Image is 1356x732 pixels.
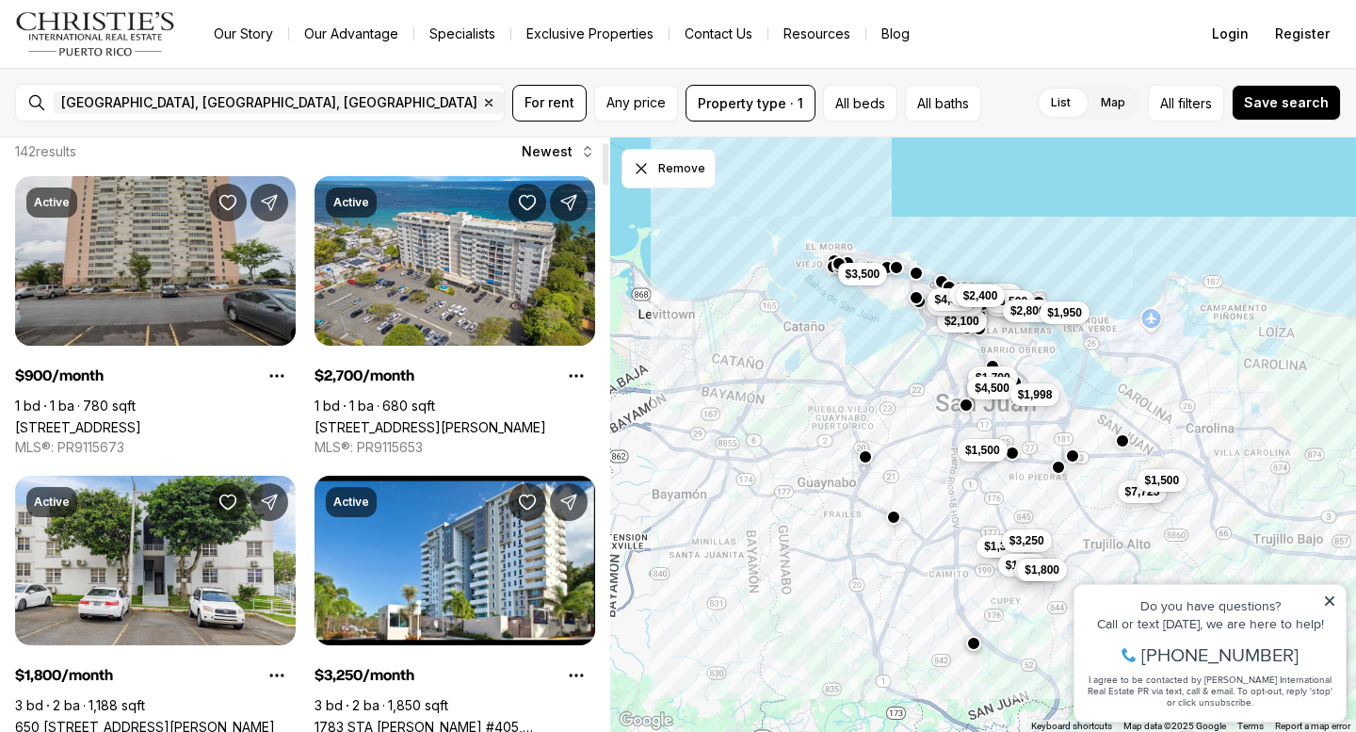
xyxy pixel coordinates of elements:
button: Property options [258,657,296,694]
p: Active [333,495,369,510]
span: Newest [522,144,573,159]
a: Blog [866,21,925,47]
button: Any price [594,85,678,122]
img: logo [15,11,176,57]
span: $2,800 [1010,303,1045,318]
button: $2,400 [956,285,1006,307]
button: Share Property [550,483,588,521]
button: For rent [512,85,587,122]
button: $2,100 [937,310,987,333]
a: Specialists [414,21,510,47]
button: $1,998 [1010,383,1060,406]
span: $1,700 [976,370,1010,385]
span: filters [1178,93,1212,113]
button: All beds [823,85,897,122]
button: Allfilters [1148,85,1224,122]
button: $1,700 [968,366,1018,389]
a: 1 CALLE 11 #803, CUPEY PR, 00926 [15,419,141,435]
a: Exclusive Properties [511,21,669,47]
div: Do you have questions? [20,42,272,56]
button: Property options [557,657,595,694]
span: $1,850 [1006,558,1041,573]
button: All baths [905,85,981,122]
span: $3,500 [846,267,880,282]
a: Our Story [199,21,288,47]
span: $4,500 [935,292,970,307]
p: Active [333,195,369,210]
p: 142 results [15,144,76,159]
button: $1,950 [1040,301,1090,324]
button: $1,500 [958,439,1008,462]
button: Save Property: 1 CALLE 11 #803 [209,184,247,221]
button: Property options [258,357,296,395]
span: All [1160,93,1174,113]
span: $4,500 [975,381,1009,396]
span: $1,350 [984,539,1019,554]
div: Call or text [DATE], we are here to help! [20,60,272,73]
span: $1,998 [1018,387,1053,402]
span: $6,500 [993,294,1027,309]
button: Dismiss drawing [621,149,716,188]
span: $3,250 [1009,533,1044,548]
span: [GEOGRAPHIC_DATA], [GEOGRAPHIC_DATA], [GEOGRAPHIC_DATA] [61,95,477,110]
button: $6,500 [985,290,1035,313]
span: Login [1212,26,1249,41]
button: $1,800 [1017,559,1067,581]
button: $4,500 [928,288,977,311]
button: $2,400 [949,284,999,306]
span: [PHONE_NUMBER] [77,89,234,107]
button: $4,500 [967,377,1017,399]
label: List [1036,86,1086,120]
button: Save search [1232,85,1341,121]
button: $1,850 [998,554,1048,577]
span: Any price [606,95,666,110]
span: I agree to be contacted by [PERSON_NAME] International Real Estate PR via text, call & email. To ... [24,116,268,152]
span: $15,000 [974,287,1014,302]
button: Share Property [550,184,588,221]
a: 2305 LAUREL #506, SAN JUAN PR, 00913 [315,419,546,435]
span: $1,500 [1144,473,1179,488]
button: $7,725 [1118,480,1168,503]
button: Register [1264,15,1341,53]
button: Contact Us [670,21,767,47]
p: Active [34,195,70,210]
button: $3,500 [838,263,888,285]
label: Map [1086,86,1140,120]
button: Login [1201,15,1260,53]
button: $2,800 [1003,300,1053,322]
span: $1,950 [1047,305,1082,320]
span: $2,100 [944,314,979,329]
button: Save Property: 1783 STA ÁGUEDA #405 [508,483,546,521]
span: $2,400 [957,287,992,302]
button: $1,350 [977,535,1026,558]
button: $13,250 [927,293,982,316]
span: $1,800 [1025,562,1059,577]
span: Save search [1244,95,1329,110]
span: Register [1275,26,1330,41]
span: $1,500 [965,443,1000,458]
button: $1,500 [1137,469,1186,492]
button: Newest [510,133,606,171]
span: $2,400 [963,288,998,303]
a: Resources [768,21,865,47]
button: Property type · 1 [686,85,815,122]
a: Our Advantage [289,21,413,47]
button: Save Property: 2305 LAUREL #506 [508,184,546,221]
button: $900 [1014,559,1055,581]
span: $7,725 [1125,484,1160,499]
button: Share Property [250,483,288,521]
button: Property options [557,357,595,395]
p: Active [34,495,70,510]
button: Share Property [250,184,288,221]
button: Save Property: 650 CALLE CECILIANA #704 [209,483,247,521]
button: $3,250 [1002,529,1052,552]
span: For rent [525,95,574,110]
